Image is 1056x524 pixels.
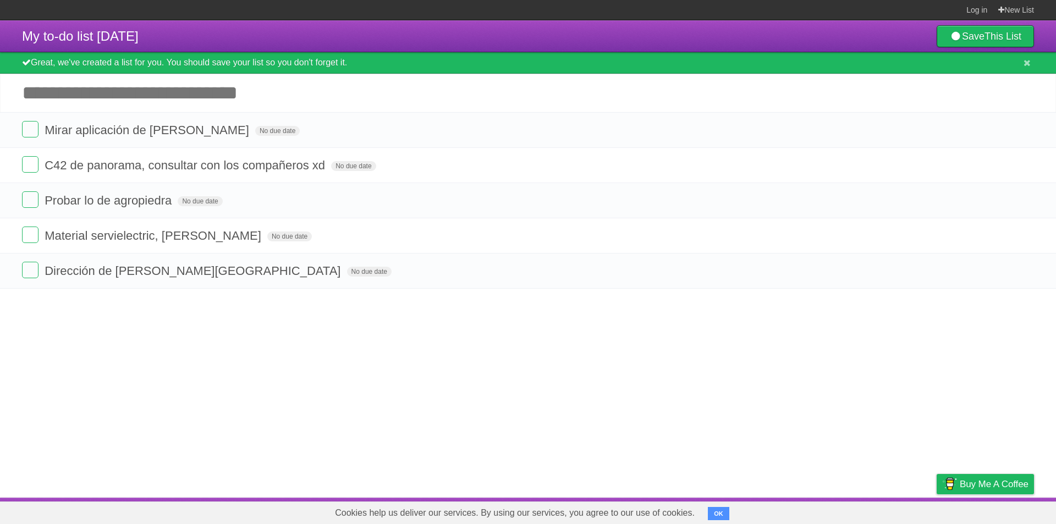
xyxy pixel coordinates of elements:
[885,500,909,521] a: Terms
[255,126,300,136] span: No due date
[45,194,174,207] span: Probar lo de agropiedra
[708,507,729,520] button: OK
[347,267,392,277] span: No due date
[965,500,1034,521] a: Suggest a feature
[331,161,376,171] span: No due date
[937,25,1034,47] a: SaveThis List
[267,231,312,241] span: No due date
[324,502,706,524] span: Cookies help us deliver our services. By using our services, you agree to our use of cookies.
[922,500,951,521] a: Privacy
[178,196,222,206] span: No due date
[960,475,1028,494] span: Buy me a coffee
[45,264,343,278] span: Dirección de [PERSON_NAME][GEOGRAPHIC_DATA]
[985,31,1021,42] b: This List
[45,123,252,137] span: Mirar aplicación de [PERSON_NAME]
[790,500,813,521] a: About
[942,475,957,493] img: Buy me a coffee
[22,227,38,243] label: Done
[22,29,139,43] span: My to-do list [DATE]
[45,158,328,172] span: C42 de panorama, consultar con los compañeros xd
[827,500,871,521] a: Developers
[22,121,38,137] label: Done
[937,474,1034,494] a: Buy me a coffee
[22,262,38,278] label: Done
[22,156,38,173] label: Done
[22,191,38,208] label: Done
[45,229,264,242] span: Material servielectric, [PERSON_NAME]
